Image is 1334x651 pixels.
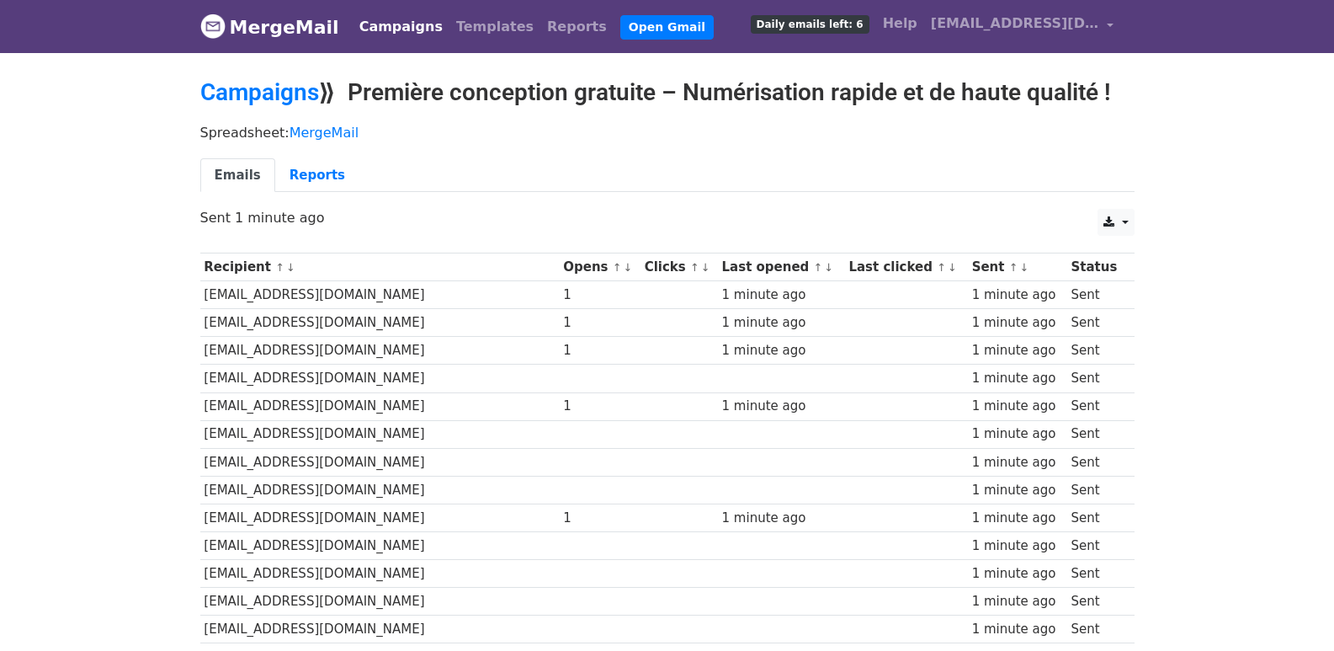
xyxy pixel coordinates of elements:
a: Templates [449,10,540,44]
th: Opens [559,253,640,281]
span: [EMAIL_ADDRESS][DOMAIN_NAME] [931,13,1099,34]
th: Status [1067,253,1125,281]
a: Open Gmail [620,15,714,40]
th: Sent [968,253,1067,281]
td: Sent [1067,476,1125,504]
th: Recipient [200,253,560,281]
td: Sent [1067,365,1125,392]
div: 1 minute ago [972,369,1063,388]
div: 1 minute ago [722,509,841,528]
a: [EMAIL_ADDRESS][DOMAIN_NAME] [924,7,1121,46]
div: 1 minute ago [972,536,1063,556]
div: 1 minute ago [972,453,1063,472]
td: Sent [1067,532,1125,560]
td: [EMAIL_ADDRESS][DOMAIN_NAME] [200,309,560,337]
td: Sent [1067,337,1125,365]
a: ↑ [937,261,946,274]
td: Sent [1067,588,1125,616]
th: Last clicked [845,253,968,281]
div: 1 [563,397,636,416]
div: 1 minute ago [972,592,1063,611]
div: 1 minute ago [972,620,1063,639]
th: Clicks [640,253,718,281]
td: Sent [1067,281,1125,309]
div: 1 minute ago [972,397,1063,416]
td: Sent [1067,420,1125,448]
div: 1 minute ago [972,341,1063,360]
a: ↓ [824,261,833,274]
td: Sent [1067,448,1125,476]
div: 1 minute ago [722,341,841,360]
td: [EMAIL_ADDRESS][DOMAIN_NAME] [200,616,560,643]
div: 1 minute ago [972,509,1063,528]
td: [EMAIL_ADDRESS][DOMAIN_NAME] [200,420,560,448]
th: Last opened [718,253,845,281]
p: Sent 1 minute ago [200,209,1135,227]
a: ↑ [275,261,284,274]
div: 1 minute ago [972,313,1063,333]
div: 1 minute ago [722,313,841,333]
img: MergeMail logo [200,13,226,39]
div: 1 minute ago [972,424,1063,444]
div: 1 minute ago [972,285,1063,305]
a: ↓ [623,261,632,274]
a: Campaigns [200,78,319,106]
td: [EMAIL_ADDRESS][DOMAIN_NAME] [200,392,560,420]
div: 1 minute ago [722,285,841,305]
a: ↑ [1009,261,1018,274]
div: 1 [563,509,636,528]
td: [EMAIL_ADDRESS][DOMAIN_NAME] [200,365,560,392]
a: ↓ [286,261,295,274]
a: ↑ [613,261,622,274]
a: ↓ [948,261,957,274]
td: [EMAIL_ADDRESS][DOMAIN_NAME] [200,560,560,588]
a: ↑ [690,261,699,274]
td: [EMAIL_ADDRESS][DOMAIN_NAME] [200,448,560,476]
td: [EMAIL_ADDRESS][DOMAIN_NAME] [200,476,560,504]
a: MergeMail [290,125,359,141]
a: ↓ [1019,261,1028,274]
p: Spreadsheet: [200,124,1135,141]
a: Reports [275,158,359,193]
span: Daily emails left: 6 [751,15,869,34]
a: Help [876,7,924,40]
a: MergeMail [200,9,339,45]
div: 1 minute ago [972,481,1063,500]
a: Daily emails left: 6 [744,7,876,40]
h2: ⟫ Première conception gratuite – Numérisation rapide et de haute qualité ! [200,78,1135,107]
td: [EMAIL_ADDRESS][DOMAIN_NAME] [200,504,560,531]
a: ↓ [701,261,710,274]
td: [EMAIL_ADDRESS][DOMAIN_NAME] [200,281,560,309]
div: 1 minute ago [972,564,1063,584]
td: [EMAIL_ADDRESS][DOMAIN_NAME] [200,588,560,616]
td: Sent [1067,504,1125,531]
td: Sent [1067,560,1125,588]
td: Sent [1067,392,1125,420]
div: 1 [563,285,636,305]
div: 1 [563,341,636,360]
a: ↑ [814,261,823,274]
td: Sent [1067,616,1125,643]
a: Reports [540,10,614,44]
td: Sent [1067,309,1125,337]
a: Campaigns [353,10,449,44]
div: 1 [563,313,636,333]
a: Emails [200,158,275,193]
div: 1 minute ago [722,397,841,416]
td: [EMAIL_ADDRESS][DOMAIN_NAME] [200,532,560,560]
td: [EMAIL_ADDRESS][DOMAIN_NAME] [200,337,560,365]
